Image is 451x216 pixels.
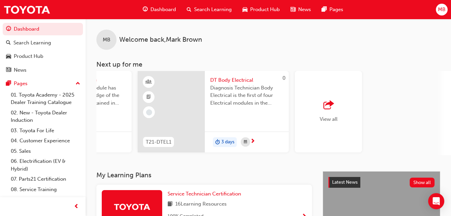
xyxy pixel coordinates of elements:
[14,52,43,60] div: Product Hub
[103,36,110,44] span: MB
[13,39,51,47] div: Search Learning
[114,201,150,213] img: Trak
[146,109,152,115] span: learningRecordVerb_NONE-icon
[168,191,241,197] span: Service Technician Certification
[316,3,349,16] a: pages-iconPages
[146,78,151,86] span: learningResourceType_INSTRUCTOR_LED-icon
[215,138,220,147] span: duration-icon
[8,184,83,195] a: 08. Service Training
[8,146,83,156] a: 05. Sales
[6,67,11,73] span: news-icon
[290,5,296,14] span: news-icon
[322,5,327,14] span: pages-icon
[438,6,446,13] span: MB
[96,171,312,179] h3: My Learning Plans
[250,6,280,13] span: Product Hub
[119,36,202,44] span: Welcome back , Mark Brown
[8,156,83,174] a: 06. Electrification (EV & Hybrid)
[168,190,244,198] a: Service Technician Certification
[3,77,83,90] button: Pages
[3,50,83,63] a: Product Hub
[8,194,83,205] a: 09. Technical Training
[8,108,83,125] a: 02. New - Toyota Dealer Induction
[6,40,11,46] span: search-icon
[6,81,11,87] span: pages-icon
[76,79,80,88] span: up-icon
[3,23,83,35] a: Dashboard
[86,61,451,68] h3: Next up for me
[6,53,11,60] span: car-icon
[3,64,83,76] a: News
[329,6,343,13] span: Pages
[74,203,79,211] span: prev-icon
[210,84,283,107] span: Diagnosis Technician Body Electrical is the first of four Electrical modules in the Diagnosis Tec...
[8,90,83,108] a: 01. Toyota Academy - 2025 Dealer Training Catalogue
[3,22,83,77] button: DashboardSearch LearningProduct HubNews
[428,193,444,209] div: Open Intercom Messenger
[181,3,237,16] a: search-iconSearch Learning
[328,177,435,188] a: Latest NewsShow all
[3,37,83,49] a: Search Learning
[6,26,11,32] span: guage-icon
[244,138,247,146] span: calendar-icon
[8,136,83,146] a: 04. Customer Experience
[146,138,171,146] span: T21-DTEL1
[285,3,316,16] a: news-iconNews
[14,66,27,74] div: News
[436,4,448,15] button: MB
[143,5,148,14] span: guage-icon
[410,178,435,187] button: Show all
[221,138,234,146] span: 3 days
[237,3,285,16] a: car-iconProduct Hub
[242,5,247,14] span: car-icon
[282,75,285,81] span: 0
[168,200,173,209] span: book-icon
[8,174,83,184] a: 07. Parts21 Certification
[323,101,333,110] span: outbound-icon
[138,71,289,152] a: 0T21-DTEL1DT Body ElectricalDiagnosis Technician Body Electrical is the first of four Electrical ...
[3,2,50,17] img: Trak
[210,76,283,84] span: DT Body Electrical
[194,6,232,13] span: Search Learning
[332,179,358,185] span: Latest News
[8,125,83,136] a: 03. Toyota For Life
[320,116,337,122] span: View all
[250,139,255,145] span: next-icon
[298,6,311,13] span: News
[150,6,176,13] span: Dashboard
[187,5,191,14] span: search-icon
[175,200,227,209] span: 16 Learning Resources
[146,93,151,102] span: booktick-icon
[14,80,28,87] div: Pages
[137,3,181,16] a: guage-iconDashboard
[295,71,446,155] button: View all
